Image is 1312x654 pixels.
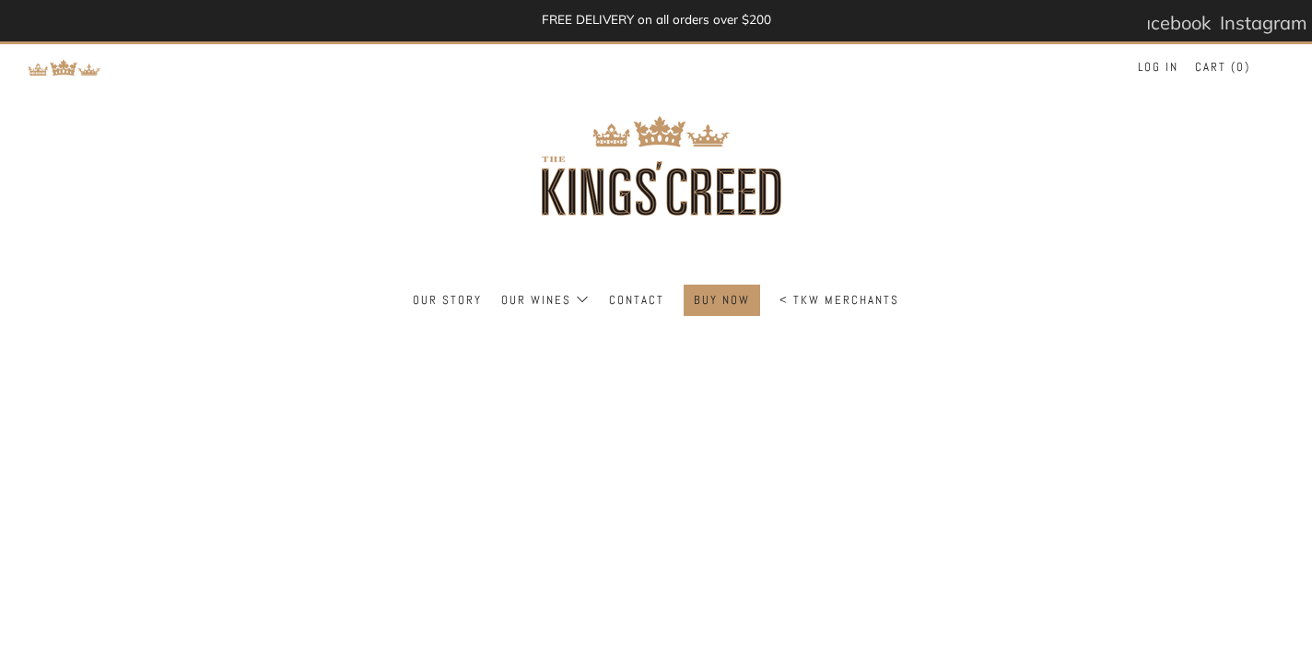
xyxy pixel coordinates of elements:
[28,57,101,75] a: Return to TKW Merchants
[413,286,482,315] a: Our Story
[609,286,664,315] a: Contact
[1138,53,1178,82] a: Log in
[28,59,101,76] img: Return to TKW Merchants
[1130,11,1211,34] span: Facebook
[490,44,822,285] img: three kings wine merchants
[1220,11,1307,34] span: Instagram
[1236,59,1245,75] span: 0
[779,286,899,315] a: < TKW Merchants
[1220,5,1307,41] a: Instagram
[1130,5,1211,41] a: Facebook
[501,286,590,315] a: Our Wines
[1195,53,1250,82] a: Cart (0)
[694,286,750,315] a: BUY NOW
